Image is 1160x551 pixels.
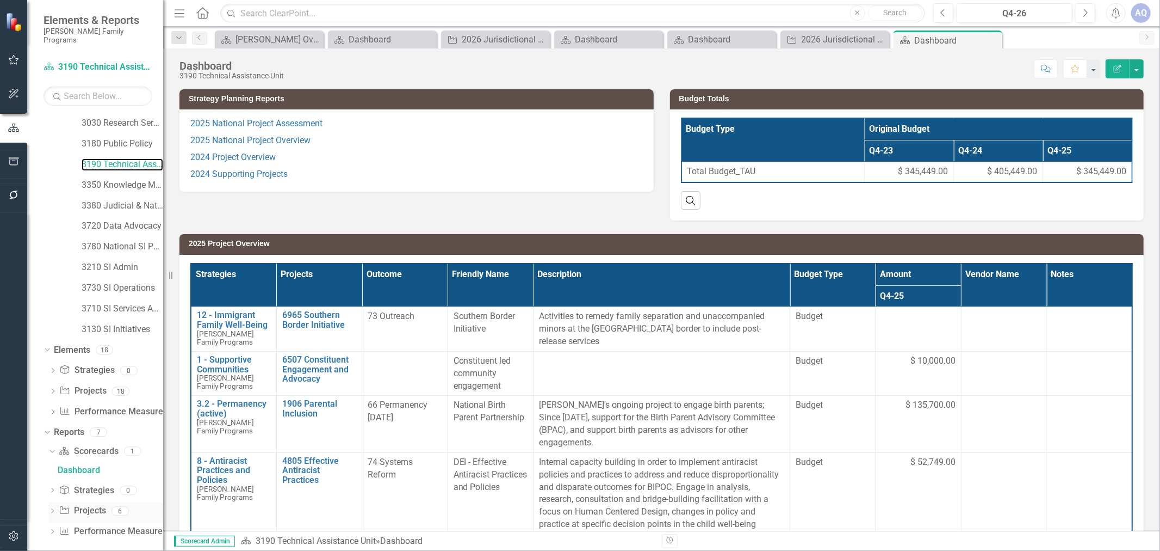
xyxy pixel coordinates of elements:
[82,138,163,150] a: 3180 Public Policy
[190,152,276,162] a: 2024 Project Overview
[796,310,870,323] span: Budget
[910,355,956,368] span: $ 10,000.00
[55,462,163,479] a: Dashboard
[796,355,870,368] span: Budget
[256,536,376,546] a: 3190 Technical Assistance Unit
[44,61,152,74] a: 3190 Technical Assistance Unit
[82,200,163,212] a: 3380 Judicial & National Engage
[82,261,163,274] a: 3210 SI Admin
[557,33,660,46] a: Dashboard
[190,118,322,128] a: 2025 National Project Assessment
[454,356,511,391] span: Constituent led community engagement
[82,117,163,130] a: 3030 Research Services
[454,400,525,423] span: National Birth Parent Partnership
[801,33,886,46] div: 2026 Jurisdictional Projects Assessment
[368,311,414,321] span: 73 Outreach
[796,456,870,469] span: Budget
[179,72,284,80] div: 3190 Technical Assistance Unit
[197,485,254,501] span: [PERSON_NAME] Family Programs
[197,310,271,329] a: 12 - Immigrant Family Well-Being
[282,310,356,329] a: 6965 Southern Border Initiative
[1131,3,1151,23] button: AQ
[679,95,1139,103] h3: Budget Totals
[44,14,152,27] span: Elements & Reports
[59,445,118,458] a: Scorecards
[790,351,876,396] td: Double-Click to Edit
[362,351,448,396] td: Double-Click to Edit
[910,456,956,469] span: $ 52,749.00
[796,399,870,412] span: Budget
[90,428,107,437] div: 7
[533,351,790,396] td: Double-Click to Edit
[1076,166,1126,178] span: $ 345,449.00
[174,536,235,547] span: Scorecard Admin
[448,351,533,396] td: Double-Click to Edit
[533,307,790,352] td: Double-Click to Edit
[197,374,254,390] span: [PERSON_NAME] Family Programs
[688,33,773,46] div: Dashboard
[876,351,961,396] td: Double-Click to Edit
[59,505,106,517] a: Projects
[190,169,288,179] a: 2024 Supporting Projects
[59,485,114,497] a: Strategies
[687,166,859,178] span: Total Budget_TAU
[961,396,1046,452] td: Double-Click to Edit
[58,466,163,475] div: Dashboard
[54,344,90,357] a: Elements
[331,33,434,46] a: Dashboard
[179,60,284,72] div: Dashboard
[790,307,876,352] td: Double-Click to Edit
[876,307,961,352] td: Double-Click to Edit
[539,399,784,449] p: [PERSON_NAME]'s ongoing project to engage birth parents; Since [DATE], support for the Birth Pare...
[96,345,113,354] div: 18
[1047,307,1132,352] td: Double-Click to Edit
[670,33,773,46] a: Dashboard
[961,351,1046,396] td: Double-Click to Edit
[380,536,423,546] div: Dashboard
[220,4,925,23] input: Search ClearPoint...
[448,307,533,352] td: Double-Click to Edit
[82,241,163,253] a: 3780 National SI Partnerships
[197,399,271,418] a: 3.2 - Permanency (active)
[868,5,922,21] button: Search
[905,399,956,412] span: $ 135,700.00
[362,396,448,452] td: Double-Click to Edit
[59,385,106,397] a: Projects
[575,33,660,46] div: Dashboard
[790,396,876,452] td: Double-Click to Edit
[191,396,276,452] td: Double-Click to Edit Right Click for Context Menu
[197,456,271,485] a: 8 - Antiracist Practices and Policies
[218,33,321,46] a: [PERSON_NAME] Overview
[1047,351,1132,396] td: Double-Click to Edit
[120,366,138,375] div: 0
[876,396,961,452] td: Double-Click to Edit
[539,310,784,348] p: Activities to remedy family separation and unaccompanied minors at the [GEOGRAPHIC_DATA] border t...
[961,307,1046,352] td: Double-Click to Edit
[240,535,654,548] div: »
[276,351,362,396] td: Double-Click to Edit Right Click for Context Menu
[191,351,276,396] td: Double-Click to Edit Right Click for Context Menu
[82,158,163,171] a: 3190 Technical Assistance Unit
[59,525,166,538] a: Performance Measures
[112,387,129,396] div: 18
[44,87,152,106] input: Search Below...
[82,282,163,295] a: 3730 SI Operations
[282,399,356,418] a: 1906 Parental Inclusion
[82,220,163,232] a: 3720 Data Advocacy
[282,456,356,485] a: 4805 Effective Antiracist Practices
[190,135,311,145] a: 2025 National Project Overview
[914,34,1000,47] div: Dashboard
[282,355,356,384] a: 6507 Constituent Engagement and Advocacy
[120,486,137,495] div: 0
[197,329,254,346] span: [PERSON_NAME] Family Programs
[191,307,276,352] td: Double-Click to Edit Right Click for Context Menu
[5,12,24,31] img: ClearPoint Strategy
[124,446,141,456] div: 1
[444,33,547,46] a: 2026 Jurisdictional Projects Assessment
[59,406,167,418] a: Performance Measures
[987,166,1037,178] span: $ 405,449.00
[235,33,321,46] div: [PERSON_NAME] Overview
[368,457,413,480] span: 74 Systems Reform
[59,364,114,377] a: Strategies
